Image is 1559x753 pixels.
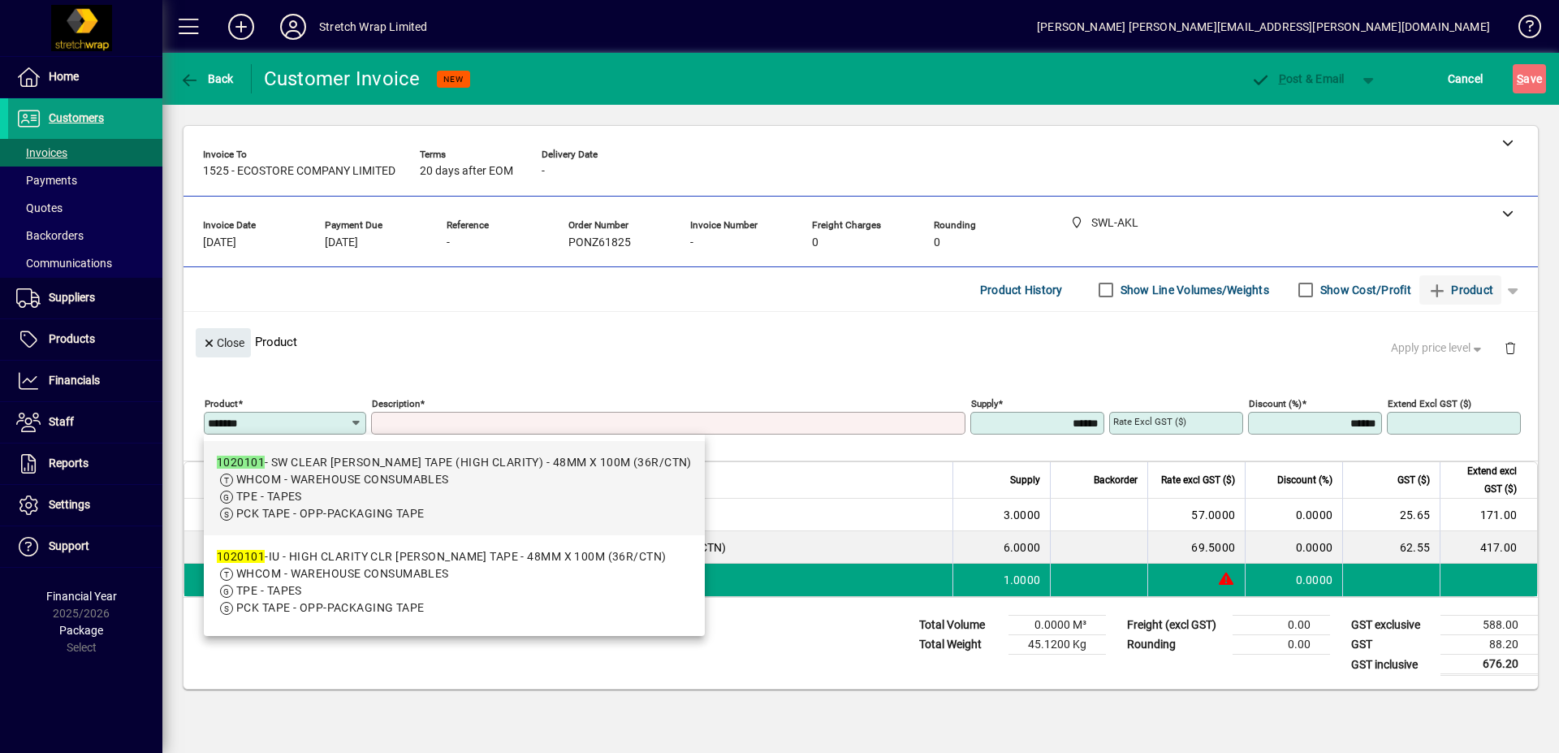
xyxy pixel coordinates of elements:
div: 2010418 [246,539,293,556]
span: Communications [16,257,112,270]
td: Total Volume [911,616,1008,635]
mat-label: Description [372,398,420,409]
button: Post & Email [1242,64,1353,93]
mat-label: Rate excl GST ($) [1113,416,1186,427]
div: Product [184,312,1538,371]
span: ave [1517,66,1542,92]
td: Freight (excl GST) [1119,616,1233,635]
button: Back [175,64,238,93]
span: 20 days after EOM [420,165,513,178]
div: Stretch Wrap Limited [319,14,428,40]
span: Quotes [16,201,63,214]
button: Apply price level [1384,334,1492,363]
td: 88.20 [1440,635,1538,655]
span: Staff [49,415,74,428]
span: ost & Email [1250,72,1345,85]
span: Supply [1010,471,1040,489]
span: Products [49,332,95,345]
span: 1.0000 [1004,572,1041,588]
span: Customers [49,111,104,124]
a: Products [8,319,162,360]
a: Support [8,526,162,567]
span: S [1517,72,1523,85]
div: Customer Invoice [264,66,421,92]
span: Invoices [16,146,67,159]
td: GST inclusive [1343,655,1440,675]
span: - [690,236,693,249]
span: Product History [980,277,1063,303]
td: 0.00 [1233,635,1330,655]
a: Knowledge Base [1506,3,1539,56]
span: Cancel [1448,66,1483,92]
span: [DATE] [203,236,236,249]
td: 0.00 [1233,616,1330,635]
button: Profile [267,12,319,41]
span: Payments [16,174,77,187]
span: NEW [443,74,464,84]
a: Financials [8,361,162,401]
a: Settings [8,485,162,526]
span: 0 [812,236,818,249]
td: 588.00 [1440,616,1538,635]
td: 171.00 [1440,499,1537,531]
span: CLEAR CAST MACHINE WRAP - 500MM X 2717M X 12MU (1R/CTN) [375,539,727,556]
a: Suppliers [8,278,162,318]
a: Quotes [8,194,162,222]
span: SWL-AKL [308,506,326,524]
td: 0.0000 [1245,499,1342,531]
span: Item [246,471,266,489]
span: - [542,165,545,178]
td: 45.1200 Kg [1008,635,1106,655]
mat-label: Extend excl GST ($) [1388,398,1471,409]
span: 6.0000 [1004,539,1041,556]
span: Home [49,70,79,83]
button: Save [1513,64,1546,93]
td: 0.0000 [1245,564,1342,596]
span: GST ($) [1397,471,1430,489]
mat-label: Discount (%) [1249,398,1302,409]
span: Financials [49,374,100,387]
span: Discount (%) [1277,471,1332,489]
a: Home [8,57,162,97]
div: 57.0000 [1158,507,1235,523]
span: PONZ61825 [568,236,631,249]
mat-label: Product [205,398,238,409]
span: 1525 - ECOSTORE COMPANY LIMITED [203,165,395,178]
span: Package [59,624,103,637]
span: Financial Year [46,590,117,603]
span: Apply price level [1391,340,1485,357]
span: Support [49,539,89,552]
app-page-header-button: Close [192,335,255,349]
app-page-header-button: Delete [1491,340,1530,355]
div: [PERSON_NAME] [PERSON_NAME][EMAIL_ADDRESS][PERSON_NAME][DOMAIN_NAME] [1037,14,1490,40]
span: 0 [934,236,940,249]
div: 69.5000 [1158,539,1235,556]
a: Reports [8,444,162,484]
span: Rate excl GST ($) [1161,471,1235,489]
button: Product History [974,275,1069,305]
td: 676.20 [1440,655,1538,675]
span: SWL-AKL [336,571,355,589]
span: - [447,236,450,249]
span: CLEAR CAST HAND WRAP - 500MM X 400M X 12MU (6R/CTN) [375,507,700,523]
app-page-header-button: Back [162,64,252,93]
button: Delete [1491,328,1530,367]
a: Invoices [8,139,162,167]
td: 0.0000 M³ [1008,616,1106,635]
label: Show Line Volumes/Weights [1117,282,1269,298]
span: Reports [49,457,89,470]
td: Rounding [1119,635,1233,655]
button: Add [215,12,267,41]
span: Description [375,471,425,489]
a: Communications [8,249,162,277]
div: 2010425 [246,507,293,523]
span: 3.0000 [1004,507,1041,523]
td: 62.55 [1342,531,1440,564]
td: GST exclusive [1343,616,1440,635]
span: Close [202,330,244,357]
span: Backorder [1094,471,1138,489]
td: 25.65 [1342,499,1440,531]
span: Back [179,72,234,85]
button: Close [196,328,251,357]
td: 0.0000 [1245,531,1342,564]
